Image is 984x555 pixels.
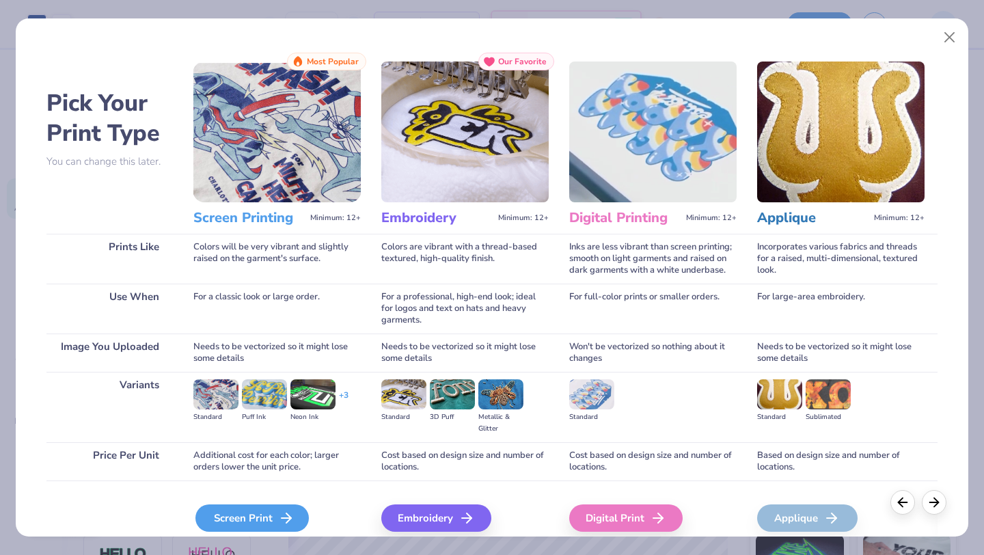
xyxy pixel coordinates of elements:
div: Standard [381,411,426,423]
div: Digital Print [569,504,683,532]
img: Puff Ink [242,379,287,409]
img: Standard [757,379,802,409]
div: Needs to be vectorized so it might lose some details [757,334,925,372]
div: For full-color prints or smaller orders. [569,284,737,334]
div: Standard [757,411,802,423]
span: Most Popular [307,57,359,66]
div: + 3 [339,390,348,413]
div: Screen Print [195,504,309,532]
img: Neon Ink [290,379,336,409]
div: Metallic & Glitter [478,411,523,435]
div: Needs to be vectorized so it might lose some details [381,334,549,372]
p: You can change this later. [46,156,173,167]
div: Additional cost for each color; larger orders lower the unit price. [193,442,361,480]
div: For a classic look or large order. [193,284,361,334]
div: Embroidery [381,504,491,532]
div: Variants [46,372,173,442]
span: Minimum: 12+ [874,213,925,223]
img: Standard [381,379,426,409]
img: Sublimated [806,379,851,409]
div: Inks are less vibrant than screen printing; smooth on light garments and raised on dark garments ... [569,234,737,284]
h3: Screen Printing [193,209,305,227]
div: Price Per Unit [46,442,173,480]
div: Cost based on design size and number of locations. [569,442,737,480]
h3: Embroidery [381,209,493,227]
img: 3D Puff [430,379,475,409]
img: Standard [193,379,238,409]
div: Prints Like [46,234,173,284]
h2: Pick Your Print Type [46,88,173,148]
img: Standard [569,379,614,409]
div: Use When [46,284,173,334]
span: Minimum: 12+ [310,213,361,223]
h3: Digital Printing [569,209,681,227]
div: Sublimated [806,411,851,423]
img: Digital Printing [569,62,737,202]
div: For large-area embroidery. [757,284,925,334]
span: We'll vectorize your image. [193,534,361,546]
div: Needs to be vectorized so it might lose some details [193,334,361,372]
div: Cost based on design size and number of locations. [381,442,549,480]
div: Image You Uploaded [46,334,173,372]
img: Applique [757,62,925,202]
img: Metallic & Glitter [478,379,523,409]
div: Standard [569,411,614,423]
div: Based on design size and number of locations. [757,442,925,480]
span: We'll vectorize your image. [381,534,549,546]
button: Close [937,25,963,51]
span: Minimum: 12+ [686,213,737,223]
span: Our Favorite [498,57,547,66]
div: Applique [757,504,858,532]
div: Neon Ink [290,411,336,423]
div: Incorporates various fabrics and threads for a raised, multi-dimensional, textured look. [757,234,925,284]
div: For a professional, high-end look; ideal for logos and text on hats and heavy garments. [381,284,549,334]
div: Won't be vectorized so nothing about it changes [569,334,737,372]
span: Minimum: 12+ [498,213,549,223]
img: Embroidery [381,62,549,202]
div: Puff Ink [242,411,287,423]
span: We'll vectorize your image. [757,534,925,546]
div: Colors will be very vibrant and slightly raised on the garment's surface. [193,234,361,284]
div: Standard [193,411,238,423]
div: Colors are vibrant with a thread-based textured, high-quality finish. [381,234,549,284]
img: Screen Printing [193,62,361,202]
h3: Applique [757,209,869,227]
div: 3D Puff [430,411,475,423]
